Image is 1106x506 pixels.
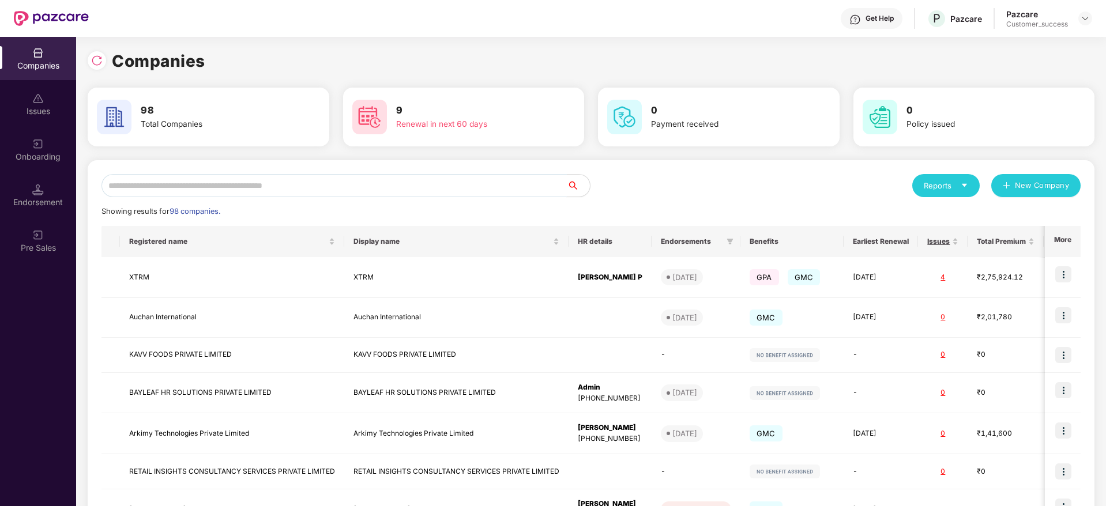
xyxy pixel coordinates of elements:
img: icon [1055,463,1071,479]
div: Admin [578,382,642,393]
span: P [933,12,941,25]
img: icon [1055,382,1071,398]
td: Auchan International [120,298,344,338]
div: ₹1,41,600 [977,428,1034,439]
span: Endorsements [661,237,722,246]
td: KAVV FOODS PRIVATE LIMITED [344,338,569,373]
div: 0 [927,387,958,398]
div: Payment received [651,118,796,131]
img: svg+xml;base64,PHN2ZyBpZD0iSXNzdWVzX2Rpc2FibGVkIiB4bWxucz0iaHR0cDovL3d3dy53My5vcmcvMjAwMC9zdmciIH... [32,93,44,104]
td: - [652,338,740,373]
td: - [844,338,918,373]
img: svg+xml;base64,PHN2ZyB4bWxucz0iaHR0cDovL3d3dy53My5vcmcvMjAwMC9zdmciIHdpZHRoPSI2MCIgaGVpZ2h0PSI2MC... [607,100,642,134]
div: [PERSON_NAME] P [578,272,642,283]
span: Total Premium [977,237,1026,246]
div: Total Companies [141,118,286,131]
td: RETAIL INSIGHTS CONSULTANCY SERVICES PRIVATE LIMITED [120,454,344,489]
td: [DATE] [844,413,918,454]
div: 0 [927,349,958,360]
th: Issues [918,226,968,257]
h3: 0 [651,103,796,118]
img: svg+xml;base64,PHN2ZyB4bWxucz0iaHR0cDovL3d3dy53My5vcmcvMjAwMC9zdmciIHdpZHRoPSIxMjIiIGhlaWdodD0iMj... [750,348,820,362]
th: Earliest Renewal [844,226,918,257]
img: svg+xml;base64,PHN2ZyB3aWR0aD0iMjAiIGhlaWdodD0iMjAiIHZpZXdCb3g9IjAgMCAyMCAyMCIgZmlsbD0ibm9uZSIgeG... [32,138,44,150]
span: filter [724,235,736,248]
h1: Companies [112,48,205,74]
div: [DATE] [672,312,697,323]
div: ₹0 [977,349,1034,360]
td: [DATE] [844,257,918,298]
span: Showing results for [101,207,220,216]
td: - [652,454,740,489]
span: caret-down [961,182,968,189]
div: ₹0 [977,466,1034,477]
div: 0 [927,428,958,439]
span: GMC [788,269,821,285]
span: 98 companies. [170,207,220,216]
td: BAYLEAF HR SOLUTIONS PRIVATE LIMITED [344,373,569,414]
img: svg+xml;base64,PHN2ZyBpZD0iUmVsb2FkLTMyeDMyIiB4bWxucz0iaHR0cDovL3d3dy53My5vcmcvMjAwMC9zdmciIHdpZH... [91,55,103,66]
td: Auchan International [344,298,569,338]
button: plusNew Company [991,174,1081,197]
th: Registered name [120,226,344,257]
div: [DATE] [672,271,697,283]
img: New Pazcare Logo [14,11,89,26]
img: svg+xml;base64,PHN2ZyBpZD0iRHJvcGRvd24tMzJ4MzIiIHhtbG5zPSJodHRwOi8vd3d3LnczLm9yZy8yMDAwL3N2ZyIgd2... [1081,14,1090,23]
img: svg+xml;base64,PHN2ZyB4bWxucz0iaHR0cDovL3d3dy53My5vcmcvMjAwMC9zdmciIHdpZHRoPSIxMjIiIGhlaWdodD0iMj... [750,465,820,478]
div: [DATE] [672,387,697,398]
div: ₹0 [977,387,1034,398]
h3: 98 [141,103,286,118]
div: Pazcare [1006,9,1068,20]
span: plus [1003,182,1010,191]
img: svg+xml;base64,PHN2ZyB4bWxucz0iaHR0cDovL3d3dy53My5vcmcvMjAwMC9zdmciIHdpZHRoPSIxMjIiIGhlaWdodD0iMj... [750,386,820,400]
div: [PERSON_NAME] [578,422,642,433]
td: RETAIL INSIGHTS CONSULTANCY SERVICES PRIVATE LIMITED [344,454,569,489]
th: Total Premium [968,226,1044,257]
td: [DATE] [844,298,918,338]
div: 4 [927,272,958,283]
h3: 0 [906,103,1052,118]
td: Arkimy Technologies Private Limited [120,413,344,454]
img: svg+xml;base64,PHN2ZyB3aWR0aD0iMjAiIGhlaWdodD0iMjAiIHZpZXdCb3g9IjAgMCAyMCAyMCIgZmlsbD0ibm9uZSIgeG... [32,229,44,241]
span: GPA [750,269,779,285]
img: icon [1055,266,1071,282]
h3: 9 [396,103,541,118]
span: Registered name [129,237,326,246]
span: search [566,181,590,190]
span: GMC [750,309,783,326]
img: svg+xml;base64,PHN2ZyB4bWxucz0iaHR0cDovL3d3dy53My5vcmcvMjAwMC9zdmciIHdpZHRoPSI2MCIgaGVpZ2h0PSI2MC... [352,100,387,134]
td: KAVV FOODS PRIVATE LIMITED [120,338,344,373]
div: Pazcare [950,13,982,24]
img: svg+xml;base64,PHN2ZyB4bWxucz0iaHR0cDovL3d3dy53My5vcmcvMjAwMC9zdmciIHdpZHRoPSI2MCIgaGVpZ2h0PSI2MC... [863,100,897,134]
span: New Company [1015,180,1070,191]
div: Customer_success [1006,20,1068,29]
span: filter [727,238,733,245]
div: Reports [924,180,968,191]
div: Renewal in next 60 days [396,118,541,131]
img: icon [1055,422,1071,439]
div: 0 [927,466,958,477]
th: More [1045,226,1081,257]
td: XTRM [120,257,344,298]
div: ₹2,01,780 [977,312,1034,323]
img: svg+xml;base64,PHN2ZyB3aWR0aD0iMTQuNSIgaGVpZ2h0PSIxNC41IiB2aWV3Qm94PSIwIDAgMTYgMTYiIGZpbGw9Im5vbm... [32,184,44,195]
span: Display name [353,237,551,246]
div: Policy issued [906,118,1052,131]
th: Benefits [740,226,844,257]
td: - [844,373,918,414]
div: 0 [927,312,958,323]
td: BAYLEAF HR SOLUTIONS PRIVATE LIMITED [120,373,344,414]
div: [PHONE_NUMBER] [578,393,642,404]
img: icon [1055,307,1071,323]
span: Issues [927,237,950,246]
td: XTRM [344,257,569,298]
th: HR details [569,226,652,257]
span: GMC [750,425,783,441]
img: svg+xml;base64,PHN2ZyBpZD0iSGVscC0zMngzMiIgeG1sbnM9Imh0dHA6Ly93d3cudzMub3JnLzIwMDAvc3ZnIiB3aWR0aD... [849,14,861,25]
div: ₹2,75,924.12 [977,272,1034,283]
img: icon [1055,347,1071,363]
button: search [566,174,590,197]
img: svg+xml;base64,PHN2ZyB4bWxucz0iaHR0cDovL3d3dy53My5vcmcvMjAwMC9zdmciIHdpZHRoPSI2MCIgaGVpZ2h0PSI2MC... [97,100,131,134]
div: [DATE] [672,428,697,439]
div: [PHONE_NUMBER] [578,433,642,444]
